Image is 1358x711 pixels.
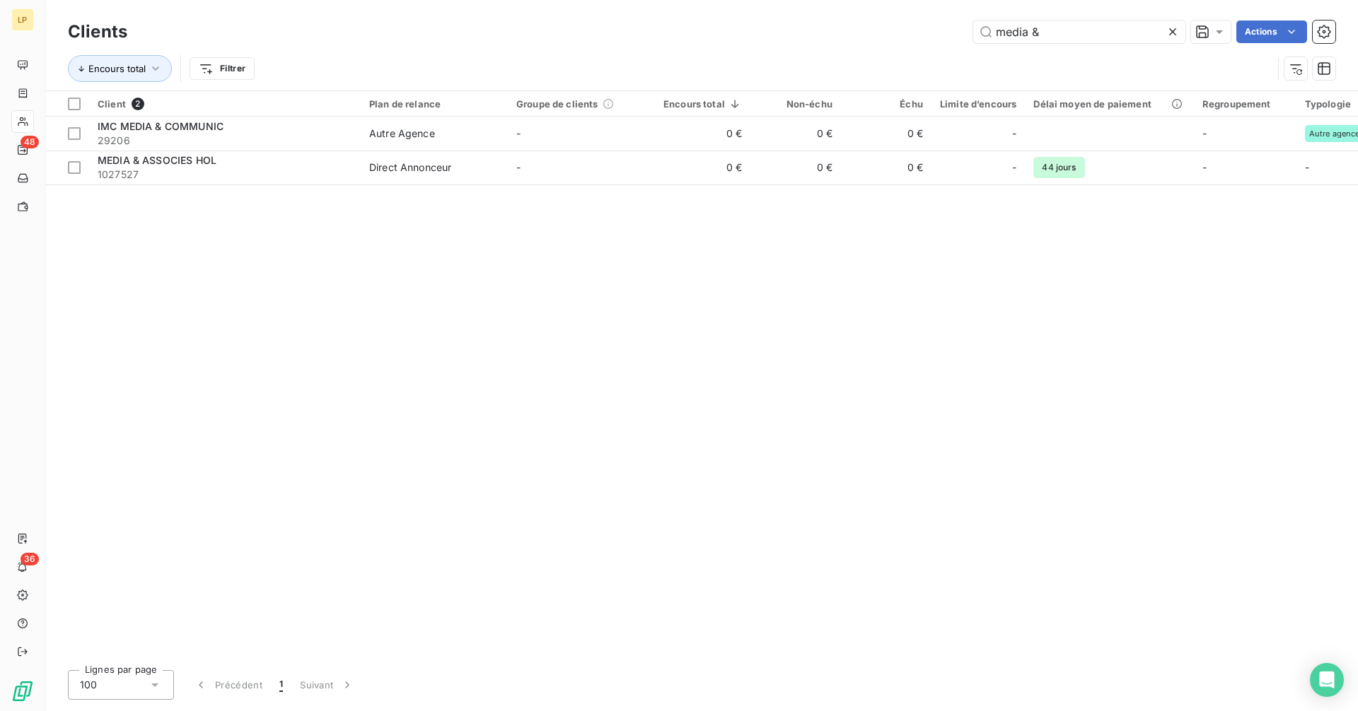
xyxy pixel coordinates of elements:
[68,19,127,45] h3: Clients
[1012,160,1016,175] span: -
[98,134,352,148] span: 29206
[98,98,126,110] span: Client
[291,670,363,700] button: Suivant
[841,151,932,184] td: 0 €
[516,127,521,139] span: -
[663,98,742,110] div: Encours total
[1310,663,1344,697] div: Open Intercom Messenger
[98,120,224,132] span: IMC MEDIA & COMMUNIC
[655,151,750,184] td: 0 €
[516,161,521,173] span: -
[1033,98,1185,110] div: Délai moyen de paiement
[1202,98,1288,110] div: Regroupement
[88,63,146,74] span: Encours total
[11,680,34,703] img: Logo LeanPay
[655,117,750,151] td: 0 €
[369,98,499,110] div: Plan de relance
[750,117,841,151] td: 0 €
[185,670,271,700] button: Précédent
[21,136,39,148] span: 48
[98,154,216,166] span: MEDIA & ASSOCIES HOL
[1202,127,1207,139] span: -
[11,8,34,31] div: LP
[80,678,97,692] span: 100
[369,127,435,141] div: Autre Agence
[279,678,283,692] span: 1
[1305,161,1309,173] span: -
[940,98,1016,110] div: Limite d’encours
[271,670,291,700] button: 1
[68,55,172,82] button: Encours total
[1236,20,1307,43] button: Actions
[1033,157,1084,178] span: 44 jours
[98,168,352,182] span: 1027527
[369,160,451,175] div: Direct Annonceur
[841,117,932,151] td: 0 €
[973,20,1185,43] input: Rechercher
[1202,161,1207,173] span: -
[849,98,923,110] div: Échu
[759,98,832,110] div: Non-échu
[750,151,841,184] td: 0 €
[21,553,39,565] span: 36
[516,98,598,110] span: Groupe de clients
[1012,127,1016,141] span: -
[132,98,144,110] span: 2
[190,57,255,80] button: Filtrer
